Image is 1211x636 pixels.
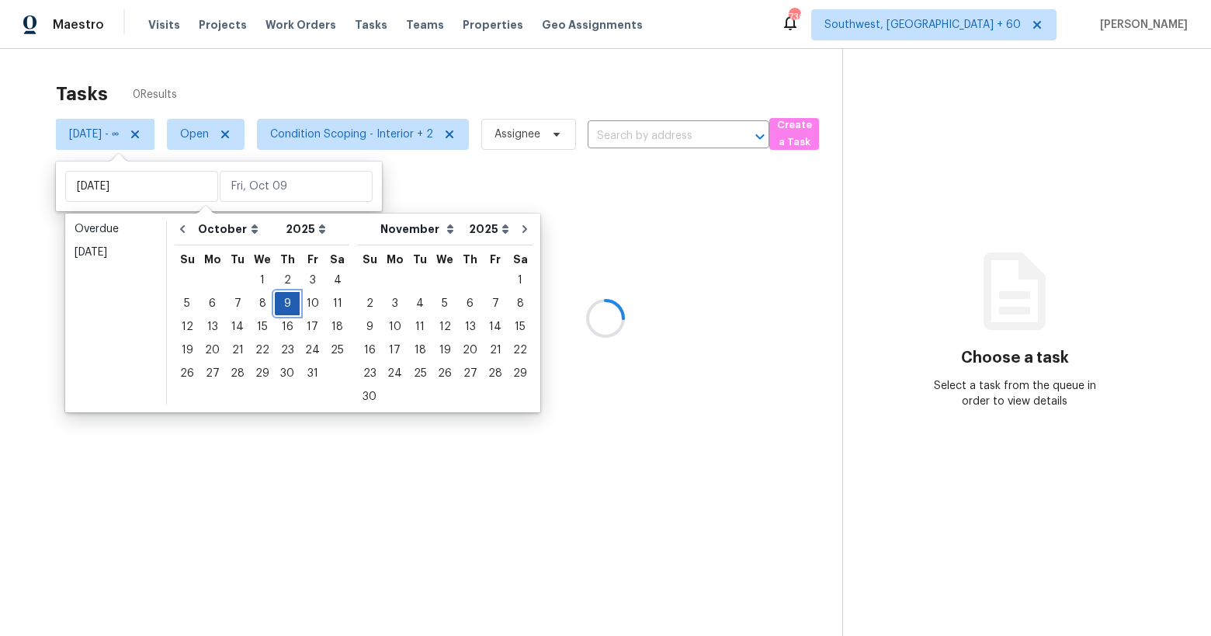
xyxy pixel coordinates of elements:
[275,269,300,291] div: 2
[483,362,508,385] div: Fri Nov 28 2025
[508,362,533,385] div: Sat Nov 29 2025
[300,292,325,315] div: Fri Oct 10 2025
[382,362,408,385] div: Mon Nov 24 2025
[408,363,432,384] div: 25
[508,315,533,339] div: Sat Nov 15 2025
[200,315,225,339] div: Mon Oct 13 2025
[254,254,271,265] abbr: Wednesday
[275,293,300,315] div: 9
[300,339,325,362] div: Fri Oct 24 2025
[175,292,200,315] div: Sun Oct 05 2025
[408,339,432,361] div: 18
[408,339,432,362] div: Tue Nov 18 2025
[75,245,157,260] div: [DATE]
[513,214,536,245] button: Go to next month
[275,269,300,292] div: Thu Oct 02 2025
[357,385,382,408] div: Sun Nov 30 2025
[457,339,483,361] div: 20
[250,293,275,315] div: 8
[300,316,325,338] div: 17
[357,339,382,361] div: 16
[432,292,457,315] div: Wed Nov 05 2025
[357,386,382,408] div: 30
[204,254,221,265] abbr: Monday
[508,339,533,362] div: Sat Nov 22 2025
[357,363,382,384] div: 23
[175,315,200,339] div: Sun Oct 12 2025
[325,292,349,315] div: Sat Oct 11 2025
[483,339,508,361] div: 21
[275,362,300,385] div: Thu Oct 30 2025
[75,221,157,237] div: Overdue
[275,292,300,315] div: Thu Oct 09 2025
[175,293,200,315] div: 5
[408,293,432,315] div: 4
[413,254,427,265] abbr: Tuesday
[275,339,300,361] div: 23
[357,292,382,315] div: Sun Nov 02 2025
[250,339,275,361] div: 22
[432,339,457,361] div: 19
[282,217,330,241] select: Year
[508,269,533,292] div: Sat Nov 01 2025
[483,293,508,315] div: 7
[483,292,508,315] div: Fri Nov 07 2025
[408,315,432,339] div: Tue Nov 11 2025
[220,171,373,202] input: Fri, Oct 09
[382,363,408,384] div: 24
[508,363,533,384] div: 29
[200,339,225,362] div: Mon Oct 20 2025
[300,269,325,292] div: Fri Oct 03 2025
[508,316,533,338] div: 15
[457,363,483,384] div: 27
[325,339,349,361] div: 25
[225,293,250,315] div: 7
[457,316,483,338] div: 13
[275,339,300,362] div: Thu Oct 23 2025
[325,269,349,291] div: 4
[275,315,300,339] div: Thu Oct 16 2025
[457,292,483,315] div: Thu Nov 06 2025
[436,254,453,265] abbr: Wednesday
[225,315,250,339] div: Tue Oct 14 2025
[325,316,349,338] div: 18
[457,315,483,339] div: Thu Nov 13 2025
[382,339,408,362] div: Mon Nov 17 2025
[280,254,295,265] abbr: Thursday
[432,339,457,362] div: Wed Nov 19 2025
[330,254,345,265] abbr: Saturday
[457,339,483,362] div: Thu Nov 20 2025
[275,363,300,384] div: 30
[457,362,483,385] div: Thu Nov 27 2025
[508,292,533,315] div: Sat Nov 08 2025
[408,292,432,315] div: Tue Nov 04 2025
[382,293,408,315] div: 3
[490,254,501,265] abbr: Friday
[175,339,200,362] div: Sun Oct 19 2025
[65,171,218,202] input: Start date
[508,339,533,361] div: 22
[300,269,325,291] div: 3
[225,292,250,315] div: Tue Oct 07 2025
[225,316,250,338] div: 14
[300,363,325,384] div: 31
[463,254,477,265] abbr: Thursday
[225,339,250,361] div: 21
[180,254,195,265] abbr: Sunday
[432,315,457,339] div: Wed Nov 12 2025
[250,315,275,339] div: Wed Oct 15 2025
[307,254,318,265] abbr: Friday
[457,293,483,315] div: 6
[483,363,508,384] div: 28
[376,217,465,241] select: Month
[357,316,382,338] div: 9
[432,293,457,315] div: 5
[408,362,432,385] div: Tue Nov 25 2025
[432,362,457,385] div: Wed Nov 26 2025
[69,217,162,404] ul: Date picker shortcuts
[363,254,377,265] abbr: Sunday
[382,292,408,315] div: Mon Nov 03 2025
[300,362,325,385] div: Fri Oct 31 2025
[200,363,225,384] div: 27
[200,339,225,361] div: 20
